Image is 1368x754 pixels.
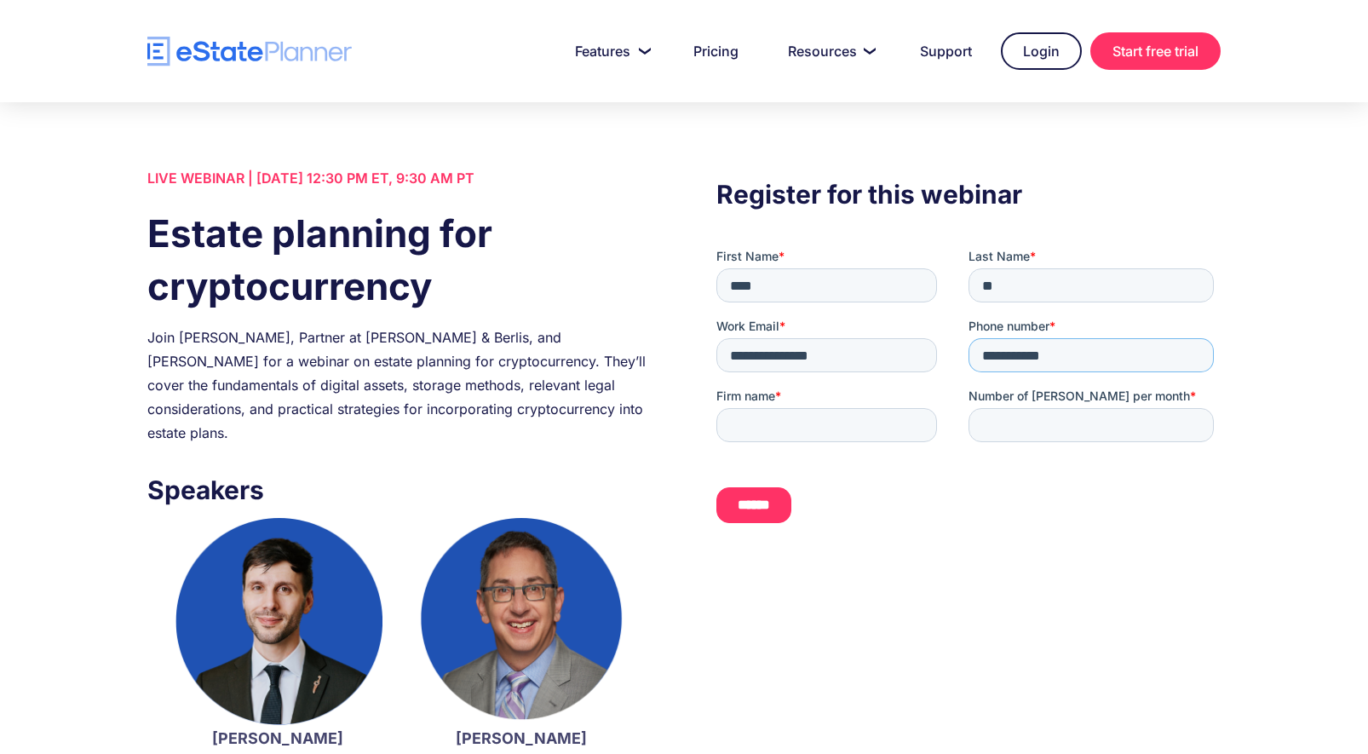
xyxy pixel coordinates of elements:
a: Resources [767,34,891,68]
a: Start free trial [1090,32,1221,70]
iframe: Form 0 [716,248,1221,537]
strong: [PERSON_NAME] [456,729,587,747]
h1: Estate planning for cryptocurrency [147,207,652,313]
div: LIVE WEBINAR | [DATE] 12:30 PM ET, 9:30 AM PT [147,166,652,190]
a: Login [1001,32,1082,70]
a: home [147,37,352,66]
h3: Register for this webinar [716,175,1221,214]
h3: Speakers [147,470,652,509]
a: Support [900,34,992,68]
strong: [PERSON_NAME] [212,729,343,747]
a: Pricing [673,34,759,68]
div: Join [PERSON_NAME], Partner at [PERSON_NAME] & Berlis, and [PERSON_NAME] for a webinar on estate ... [147,325,652,445]
a: Features [555,34,664,68]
